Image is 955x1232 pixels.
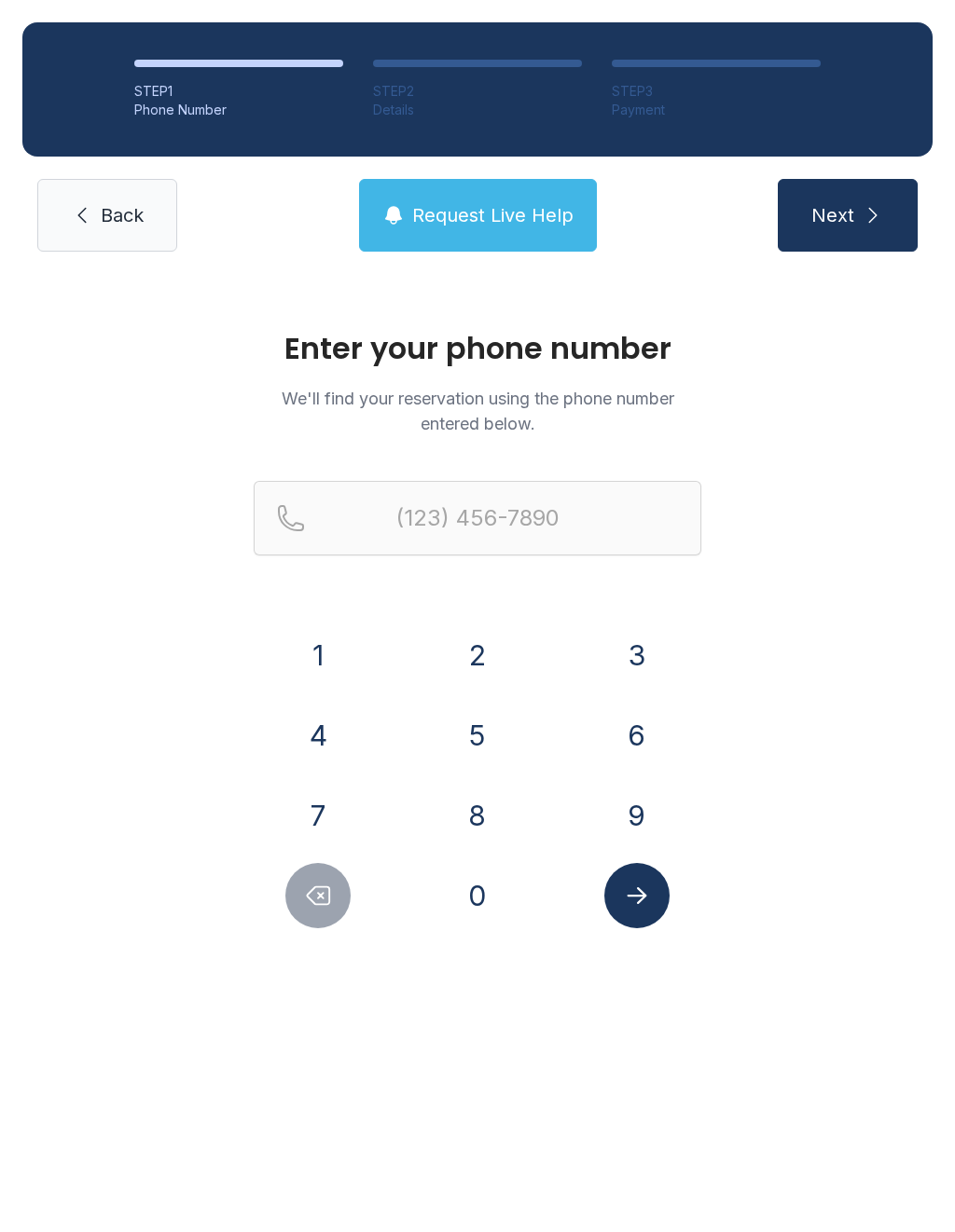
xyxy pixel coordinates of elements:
[604,623,670,688] button: 3
[134,101,343,119] div: Phone Number
[612,101,821,119] div: Payment
[445,623,510,688] button: 2
[254,334,701,363] h1: Enter your phone number
[254,386,701,436] p: We'll find your reservation using the phone number entered below.
[604,783,670,848] button: 9
[445,783,510,848] button: 8
[285,703,351,768] button: 4
[101,202,144,228] span: Back
[612,82,821,101] div: STEP 3
[285,623,351,688] button: 1
[285,863,351,928] button: Delete number
[254,481,701,555] input: Reservation phone number
[373,101,582,119] div: Details
[604,863,670,928] button: Submit lookup form
[445,863,510,928] button: 0
[604,703,670,768] button: 6
[811,202,854,228] span: Next
[134,82,343,101] div: STEP 1
[445,703,510,768] button: 5
[412,202,574,228] span: Request Live Help
[285,783,351,848] button: 7
[373,82,582,101] div: STEP 2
